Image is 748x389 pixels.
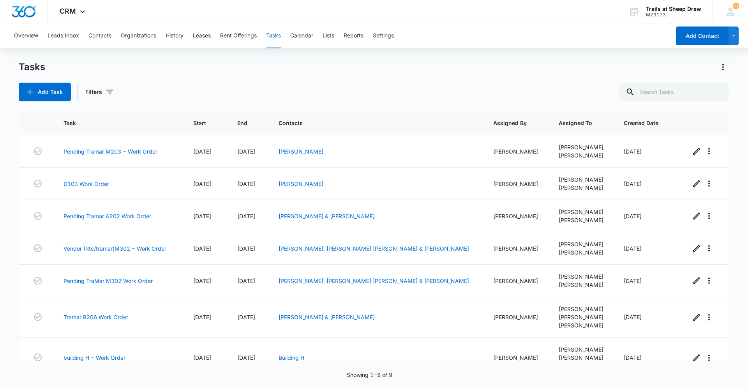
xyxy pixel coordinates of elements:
[193,314,211,320] span: [DATE]
[559,321,605,329] div: [PERSON_NAME]
[733,3,739,9] div: notifications count
[279,148,323,155] a: [PERSON_NAME]
[493,147,540,156] div: [PERSON_NAME]
[193,245,211,252] span: [DATE]
[624,354,642,361] span: [DATE]
[64,313,128,321] a: Tramar B206 Work Order
[19,61,45,73] h1: Tasks
[64,147,157,156] a: Pending Tramar M203 - Work Order
[279,314,375,320] a: [PERSON_NAME] & [PERSON_NAME]
[559,208,605,216] div: [PERSON_NAME]
[237,213,255,219] span: [DATE]
[237,148,255,155] span: [DATE]
[619,83,729,101] input: Search Tasks
[279,245,469,252] a: [PERSON_NAME], [PERSON_NAME] [PERSON_NAME] & [PERSON_NAME]
[193,213,211,219] span: [DATE]
[493,212,540,220] div: [PERSON_NAME]
[624,119,660,127] span: Created Date
[624,213,642,219] span: [DATE]
[493,354,540,362] div: [PERSON_NAME]
[733,3,739,9] span: 21
[493,277,540,285] div: [PERSON_NAME]
[493,119,528,127] span: Assigned By
[237,278,255,284] span: [DATE]
[373,23,394,48] button: Settings
[121,23,156,48] button: Organizations
[559,313,605,321] div: [PERSON_NAME]
[237,354,255,361] span: [DATE]
[64,119,163,127] span: Task
[193,148,211,155] span: [DATE]
[559,248,605,256] div: [PERSON_NAME]
[559,175,605,184] div: [PERSON_NAME]
[676,27,729,45] button: Add Contact
[14,23,38,48] button: Overview
[64,354,125,362] a: building H - Work Order
[64,244,166,253] a: Vendor (Rtc/tramar)M302 - Work Order
[64,180,109,188] a: D103 Work Order
[624,278,642,284] span: [DATE]
[559,345,605,354] div: [PERSON_NAME]
[493,313,540,321] div: [PERSON_NAME]
[559,281,605,289] div: [PERSON_NAME]
[88,23,111,48] button: Contacts
[493,244,540,253] div: [PERSON_NAME]
[347,371,392,379] p: Showing 1-9 of 9
[279,278,469,284] a: [PERSON_NAME], [PERSON_NAME] [PERSON_NAME] & [PERSON_NAME]
[323,23,334,48] button: Lists
[64,212,151,220] a: Pending Tramar A202 Work Order
[220,23,257,48] button: Rent Offerings
[237,314,255,320] span: [DATE]
[290,23,313,48] button: Calendar
[279,213,375,219] a: [PERSON_NAME] & [PERSON_NAME]
[646,12,701,18] div: account id
[193,180,211,187] span: [DATE]
[193,23,211,48] button: Leases
[559,216,605,224] div: [PERSON_NAME]
[60,7,76,15] span: CRM
[559,305,605,313] div: [PERSON_NAME]
[266,23,281,48] button: Tasks
[193,119,207,127] span: Start
[193,278,211,284] span: [DATE]
[624,314,642,320] span: [DATE]
[48,23,79,48] button: Leads Inbox
[237,245,255,252] span: [DATE]
[166,23,183,48] button: History
[624,180,642,187] span: [DATE]
[279,119,464,127] span: Contacts
[624,245,642,252] span: [DATE]
[559,151,605,159] div: [PERSON_NAME]
[646,6,701,12] div: account name
[493,180,540,188] div: [PERSON_NAME]
[19,83,71,101] button: Add Task
[279,354,304,361] a: Building H
[77,83,121,101] button: Filters
[717,61,729,73] button: Actions
[559,119,594,127] span: Assigned To
[237,180,255,187] span: [DATE]
[559,354,605,362] div: [PERSON_NAME]
[64,277,153,285] a: Pending TraMar M302 Work Order
[559,240,605,248] div: [PERSON_NAME]
[279,180,323,187] a: [PERSON_NAME]
[559,272,605,281] div: [PERSON_NAME]
[559,143,605,151] div: [PERSON_NAME]
[624,148,642,155] span: [DATE]
[344,23,363,48] button: Reports
[193,354,211,361] span: [DATE]
[559,184,605,192] div: [PERSON_NAME]
[237,119,249,127] span: End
